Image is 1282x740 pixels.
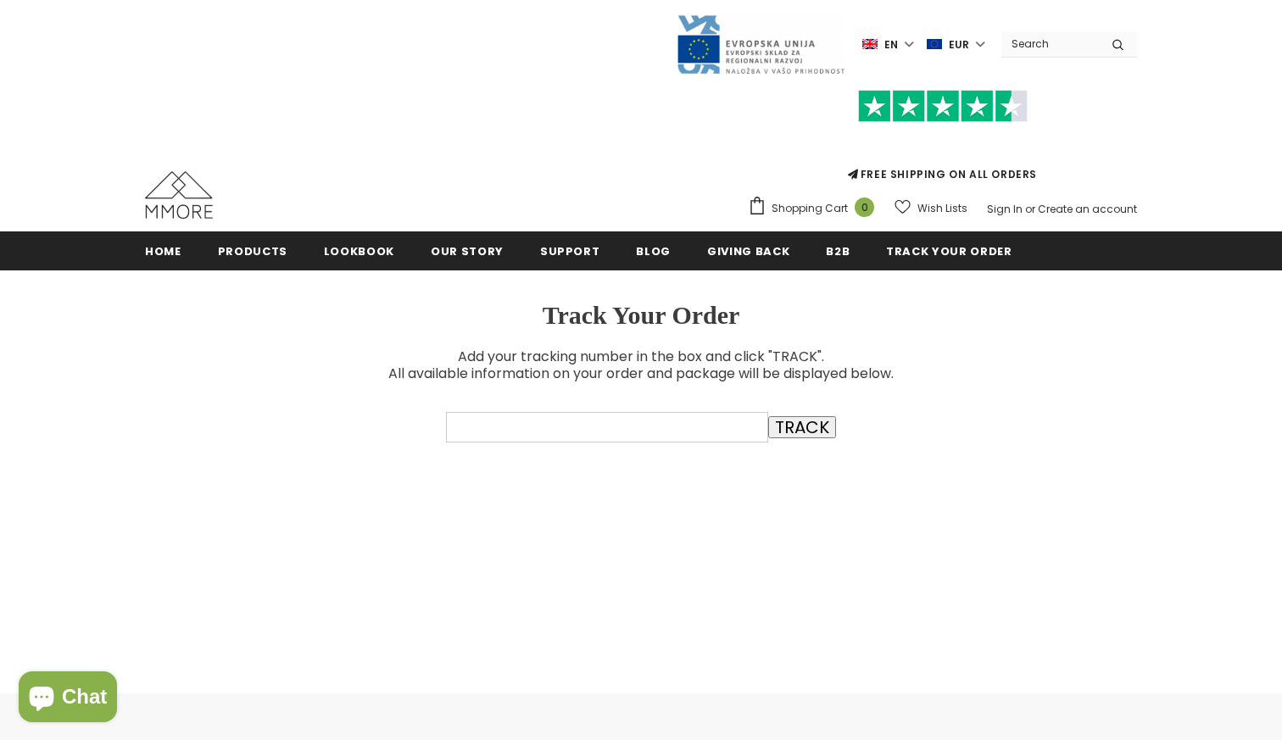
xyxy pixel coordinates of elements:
span: Giving back [707,243,789,259]
span: Lookbook [324,243,394,259]
a: Shopping Cart 0 [748,196,883,221]
input: TRACK [768,416,836,438]
img: MMORE Cases [145,171,213,219]
h3: Track Your Order [158,299,1124,331]
span: en [884,36,898,53]
span: Blog [636,243,671,259]
a: Sign In [987,202,1023,216]
span: EUR [949,36,969,53]
input: Search Site [1001,31,1099,56]
span: Track your order [886,243,1012,259]
a: support [540,231,600,270]
a: Track your order [886,231,1012,270]
span: Wish Lists [917,200,967,217]
a: Our Story [431,231,504,270]
a: Lookbook [324,231,394,270]
span: or [1025,202,1035,216]
span: Home [145,243,181,259]
img: i-lang-1.png [862,37,878,52]
p: Add your tracking number in the box and click "TRACK". All available information on your order an... [158,348,1124,382]
a: Products [218,231,287,270]
span: FREE SHIPPING ON ALL ORDERS [748,97,1137,181]
iframe: Customer reviews powered by Trustpilot [748,122,1137,166]
span: B2B [826,243,850,259]
a: Home [145,231,181,270]
span: 0 [855,198,874,217]
a: Javni Razpis [676,36,845,51]
a: B2B [826,231,850,270]
img: Trust Pilot Stars [858,90,1028,123]
a: Blog [636,231,671,270]
a: Wish Lists [895,193,967,223]
span: support [540,243,600,259]
a: Create an account [1038,202,1137,216]
span: Our Story [431,243,504,259]
span: Products [218,243,287,259]
inbox-online-store-chat: Shopify online store chat [14,671,122,726]
img: Javni Razpis [676,14,845,75]
a: Giving back [707,231,789,270]
span: Shopping Cart [772,200,848,217]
